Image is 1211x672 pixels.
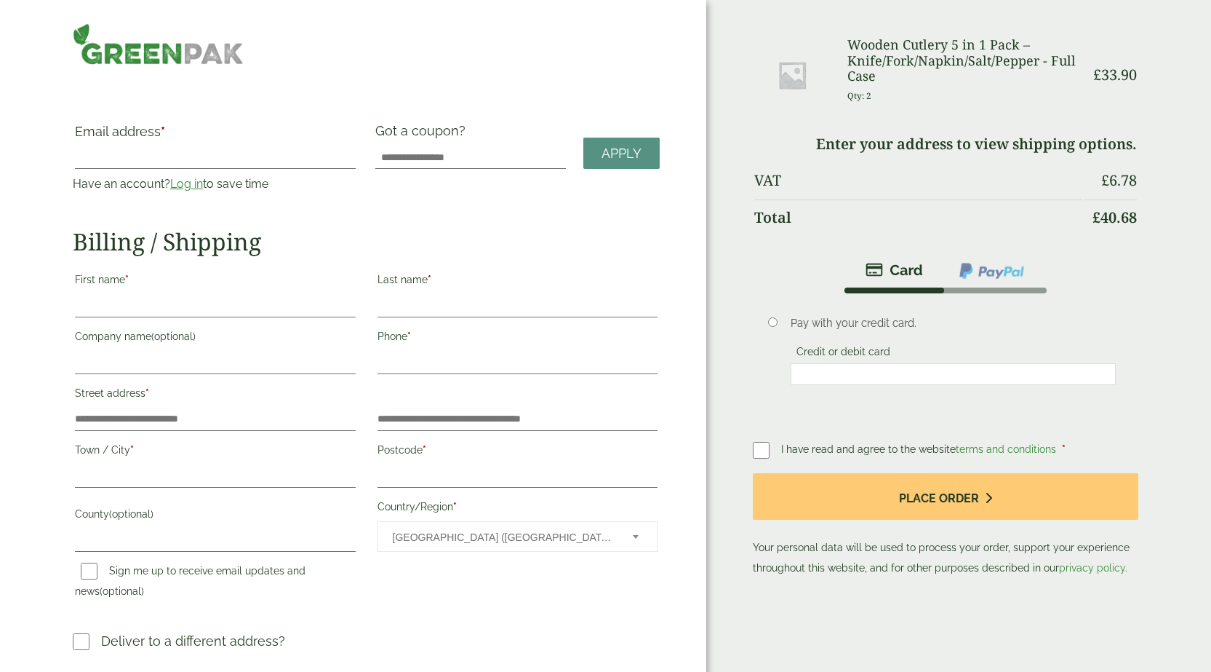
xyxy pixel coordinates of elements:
[81,563,97,580] input: Sign me up to receive email updates and news(optional)
[753,473,1138,579] p: Your personal data will be used to process your order, support your experience throughout this we...
[145,387,149,399] abbr: required
[754,163,1082,198] th: VAT
[754,199,1082,235] th: Total
[958,261,1026,280] img: ppcp-gateway.png
[73,175,358,193] p: Have an account? to save time
[847,90,871,101] small: Qty: 2
[109,508,153,520] span: (optional)
[73,228,660,256] h2: Billing / Shipping
[866,261,923,279] img: stripe.png
[75,269,356,294] label: First name
[100,585,144,597] span: (optional)
[1101,170,1137,190] bdi: 6.78
[601,146,642,162] span: Apply
[423,444,426,456] abbr: required
[453,501,457,513] abbr: required
[1092,207,1137,227] bdi: 40.68
[1101,170,1109,190] span: £
[170,177,203,191] a: Log in
[791,315,1116,331] p: Pay with your credit card.
[1062,443,1066,455] abbr: required
[161,124,165,139] abbr: required
[956,443,1056,455] a: terms and conditions
[781,443,1059,455] span: I have read and agree to the website
[75,125,356,146] label: Email address
[377,269,658,294] label: Last name
[847,37,1082,84] h3: Wooden Cutlery 5 in 1 Pack – Knife/Fork/Napkin/Salt/Pepper - Full Case
[377,440,658,465] label: Postcode
[1092,207,1100,227] span: £
[754,127,1137,162] td: Enter your address to view shipping options.
[75,383,356,408] label: Street address
[75,504,356,529] label: County
[407,331,411,342] abbr: required
[75,565,305,601] label: Sign me up to receive email updates and news
[795,368,1111,381] iframe: Secure card payment input frame
[377,497,658,521] label: Country/Region
[125,274,129,285] abbr: required
[377,521,658,552] span: Country/Region
[428,274,431,285] abbr: required
[791,346,896,362] label: Credit or debit card
[753,473,1138,521] button: Place order
[130,444,134,456] abbr: required
[75,440,356,465] label: Town / City
[73,23,244,65] img: GreenPak Supplies
[1093,65,1101,84] span: £
[375,123,471,146] label: Got a coupon?
[754,37,830,113] img: Placeholder
[393,522,614,553] span: United Kingdom (UK)
[1059,562,1125,574] a: privacy policy
[151,331,196,342] span: (optional)
[583,138,660,169] a: Apply
[377,326,658,351] label: Phone
[75,326,356,351] label: Company name
[1093,65,1137,84] bdi: 33.90
[101,631,285,651] p: Deliver to a different address?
